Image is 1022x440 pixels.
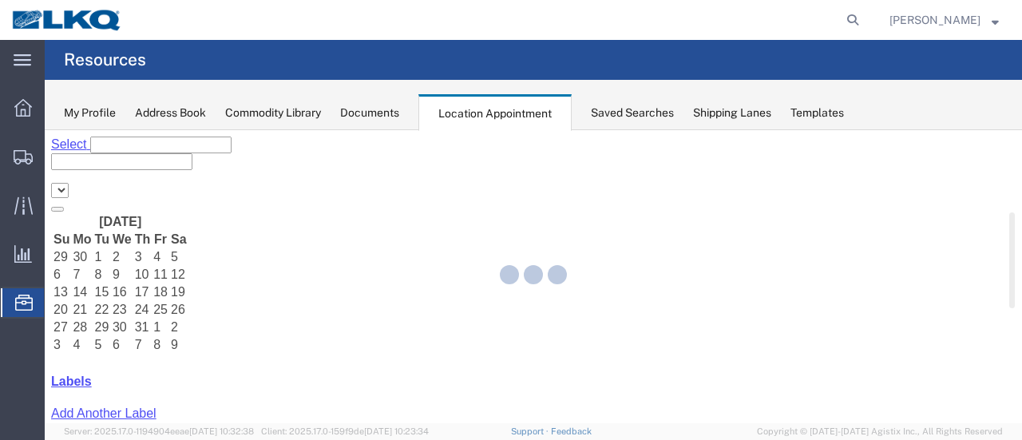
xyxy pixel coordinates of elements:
[64,426,254,436] span: Server: 2025.17.0-1194904eeae
[89,207,107,223] td: 7
[67,172,88,188] td: 23
[89,137,107,153] td: 10
[67,154,88,170] td: 16
[225,105,321,121] div: Commodity Library
[511,426,551,436] a: Support
[790,105,844,121] div: Templates
[8,101,26,117] th: Su
[108,137,124,153] td: 11
[8,137,26,153] td: 6
[125,189,143,205] td: 2
[125,207,143,223] td: 9
[693,105,771,121] div: Shipping Lanes
[50,119,65,135] td: 1
[50,189,65,205] td: 29
[6,7,46,21] a: Select
[8,207,26,223] td: 3
[89,172,107,188] td: 24
[27,189,47,205] td: 28
[108,189,124,205] td: 1
[8,154,26,170] td: 13
[50,172,65,188] td: 22
[27,137,47,153] td: 7
[89,119,107,135] td: 3
[67,137,88,153] td: 9
[50,207,65,223] td: 5
[27,154,47,170] td: 14
[108,154,124,170] td: 18
[108,101,124,117] th: Fr
[27,101,47,117] th: Mo
[889,11,980,29] span: Sopha Sam
[6,7,42,21] span: Select
[125,137,143,153] td: 12
[67,119,88,135] td: 2
[27,84,124,100] th: [DATE]
[64,105,116,121] div: My Profile
[364,426,429,436] span: [DATE] 10:23:34
[50,154,65,170] td: 15
[67,207,88,223] td: 6
[757,425,1003,438] span: Copyright © [DATE]-[DATE] Agistix Inc., All Rights Reserved
[6,244,47,258] a: Labels
[108,119,124,135] td: 4
[125,101,143,117] th: Sa
[64,40,146,80] h4: Resources
[27,207,47,223] td: 4
[11,8,123,32] img: logo
[125,119,143,135] td: 5
[261,426,429,436] span: Client: 2025.17.0-159f9de
[125,172,143,188] td: 26
[189,426,254,436] span: [DATE] 10:32:38
[27,119,47,135] td: 30
[8,172,26,188] td: 20
[125,154,143,170] td: 19
[135,105,206,121] div: Address Book
[89,154,107,170] td: 17
[67,189,88,205] td: 30
[89,101,107,117] th: Th
[8,189,26,205] td: 27
[551,426,592,436] a: Feedback
[27,172,47,188] td: 21
[6,276,112,290] a: Add Another Label
[591,105,674,121] div: Saved Searches
[8,119,26,135] td: 29
[89,189,107,205] td: 31
[889,10,1000,30] button: [PERSON_NAME]
[108,172,124,188] td: 25
[340,105,399,121] div: Documents
[108,207,124,223] td: 8
[67,101,88,117] th: We
[50,101,65,117] th: Tu
[418,94,572,131] div: Location Appointment
[50,137,65,153] td: 8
